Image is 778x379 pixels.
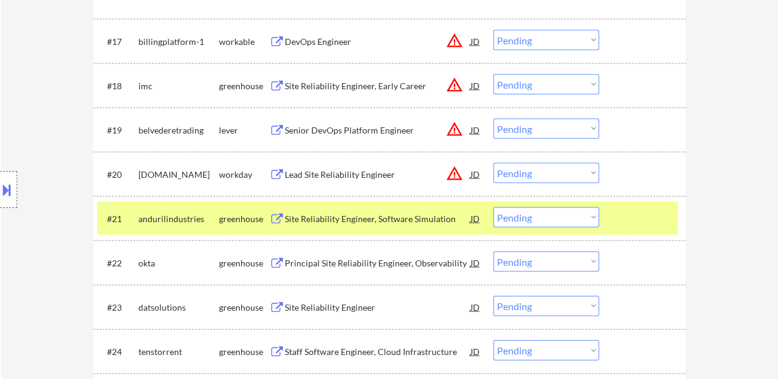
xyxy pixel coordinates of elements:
[446,76,463,94] button: warning_amber
[285,80,470,92] div: Site Reliability Engineer, Early Career
[469,74,482,97] div: JD
[285,346,470,358] div: Staff Software Engineer, Cloud Infrastructure
[469,252,482,274] div: JD
[219,124,269,137] div: lever
[446,32,463,49] button: warning_amber
[107,301,129,314] div: #23
[219,169,269,181] div: workday
[138,301,219,314] div: datsolutions
[138,346,219,358] div: tenstorrent
[107,346,129,358] div: #24
[469,340,482,362] div: JD
[219,213,269,225] div: greenhouse
[219,80,269,92] div: greenhouse
[219,301,269,314] div: greenhouse
[285,36,470,48] div: DevOps Engineer
[469,296,482,318] div: JD
[469,119,482,141] div: JD
[469,207,482,229] div: JD
[219,36,269,48] div: workable
[285,213,470,225] div: Site Reliability Engineer, Software Simulation
[446,165,463,182] button: warning_amber
[446,121,463,138] button: warning_amber
[107,36,129,48] div: #17
[219,257,269,269] div: greenhouse
[285,301,470,314] div: Site Reliability Engineer
[285,257,470,269] div: Principal Site Reliability Engineer, Observability
[285,169,470,181] div: Lead Site Reliability Engineer
[469,163,482,185] div: JD
[469,30,482,52] div: JD
[138,36,219,48] div: billingplatform-1
[285,124,470,137] div: Senior DevOps Platform Engineer
[219,346,269,358] div: greenhouse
